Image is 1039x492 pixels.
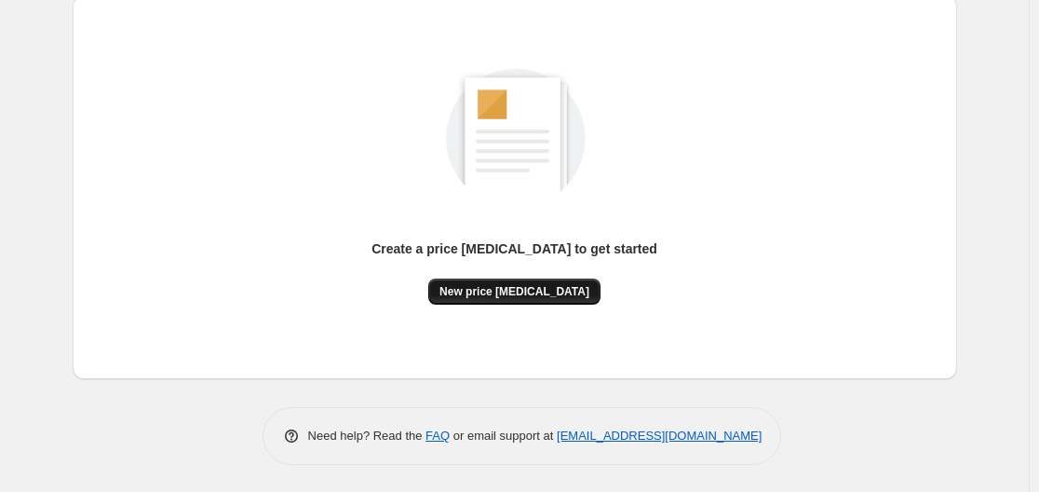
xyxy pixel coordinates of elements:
[439,284,589,299] span: New price [MEDICAL_DATA]
[557,429,762,443] a: [EMAIL_ADDRESS][DOMAIN_NAME]
[308,429,426,443] span: Need help? Read the
[425,429,450,443] a: FAQ
[450,429,557,443] span: or email support at
[428,279,600,305] button: New price [MEDICAL_DATA]
[371,239,657,258] p: Create a price [MEDICAL_DATA] to get started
